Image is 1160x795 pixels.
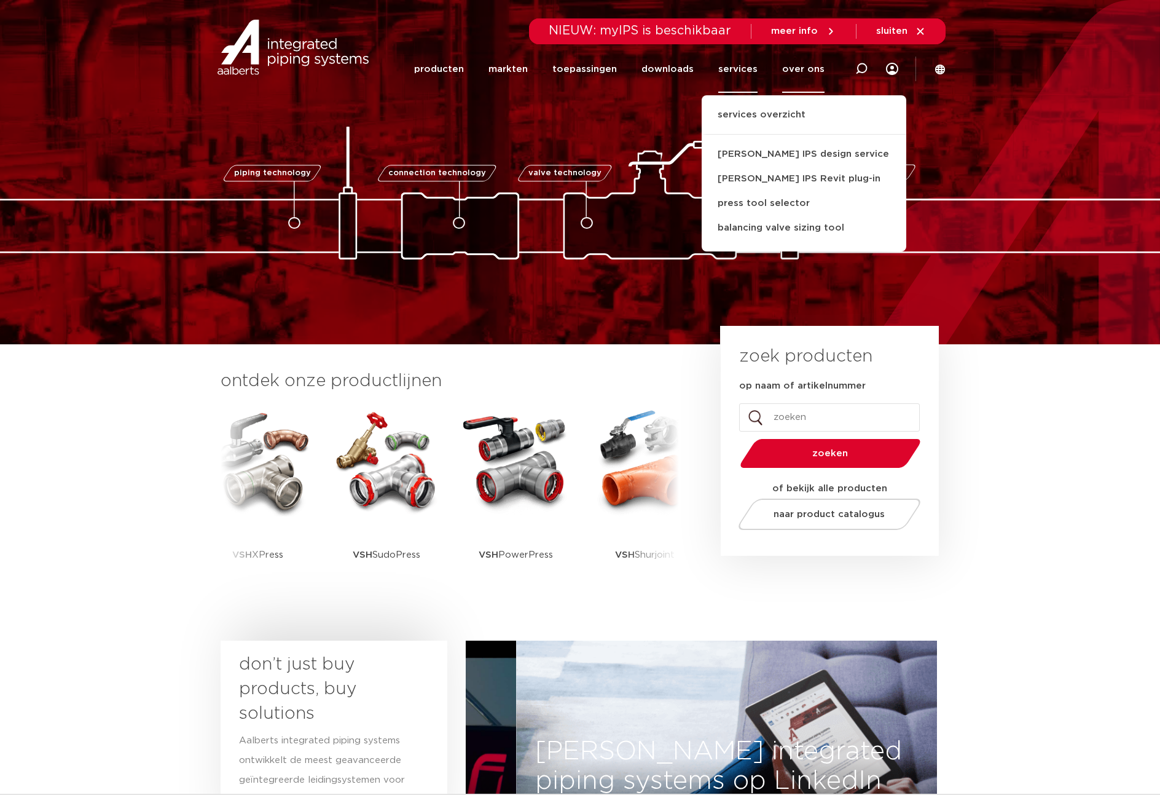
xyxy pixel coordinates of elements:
[479,550,498,560] strong: VSH
[552,45,617,93] a: toepassingen
[641,45,694,93] a: downloads
[702,142,906,167] a: [PERSON_NAME] IPS design service
[233,169,310,177] span: piping technology
[589,406,700,593] a: VSHShurjoint
[331,406,442,593] a: VSHSudoPress
[221,369,679,394] h3: ontdek onze productlijnen
[615,550,635,560] strong: VSH
[772,484,887,493] strong: of bekijk alle producten
[876,26,926,37] a: sluiten
[876,26,907,36] span: sluiten
[232,516,283,593] p: XPress
[772,449,889,458] span: zoeken
[549,25,731,37] span: NIEUW: myIPS is beschikbaar
[202,406,313,593] a: VSHXPress
[232,550,252,560] strong: VSH
[771,26,836,37] a: meer info
[388,169,486,177] span: connection technology
[702,167,906,191] a: [PERSON_NAME] IPS Revit plug-in
[239,652,406,726] h3: don’t just buy products, buy solutions
[735,499,924,530] a: naar product catalogus
[771,26,818,36] span: meer info
[739,380,866,392] label: op naam of artikelnummer
[702,191,906,216] a: press tool selector
[488,45,528,93] a: markten
[886,44,898,93] div: my IPS
[735,438,926,469] button: zoeken
[782,45,825,93] a: over ons
[353,516,420,593] p: SudoPress
[739,403,920,432] input: zoeken
[414,45,825,93] nav: Menu
[414,45,464,93] a: producten
[702,216,906,240] a: balancing valve sizing tool
[702,108,906,135] a: services overzicht
[353,550,372,560] strong: VSH
[479,516,553,593] p: PowerPress
[615,516,675,593] p: Shurjoint
[739,344,872,369] h3: zoek producten
[718,45,758,93] a: services
[528,169,601,177] span: valve technology
[774,510,885,519] span: naar product catalogus
[460,406,571,593] a: VSHPowerPress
